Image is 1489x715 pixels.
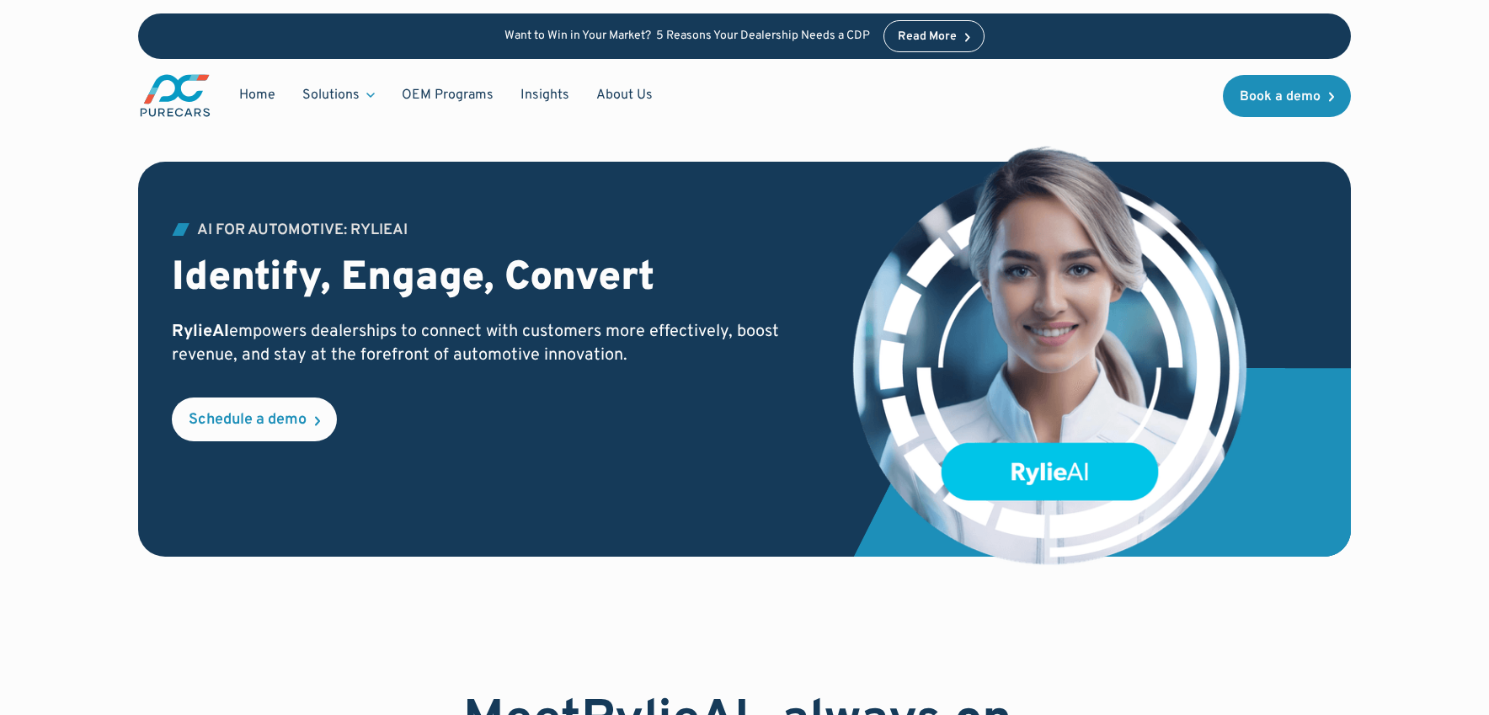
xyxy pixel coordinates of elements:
div: Schedule a demo [189,413,307,428]
div: Read More [898,31,957,43]
a: About Us [583,79,666,111]
div: Solutions [289,79,388,111]
a: Schedule a demo [172,398,337,441]
img: purecars logo [138,72,212,119]
a: main [138,72,212,119]
a: Read More [883,20,985,52]
h2: Identify, Engage, Convert [172,255,825,304]
img: customer data platform illustration [849,145,1251,569]
a: Home [226,79,289,111]
a: Insights [507,79,583,111]
p: empowers dealerships to connect with customers more effectively, boost revenue, and stay at the f... [172,320,825,367]
div: AI for Automotive: RylieAI [197,223,408,238]
p: Want to Win in Your Market? 5 Reasons Your Dealership Needs a CDP [504,29,870,44]
strong: RylieAI [172,321,229,343]
div: Solutions [302,86,360,104]
a: Book a demo [1223,75,1351,117]
div: Book a demo [1240,90,1321,104]
a: OEM Programs [388,79,507,111]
